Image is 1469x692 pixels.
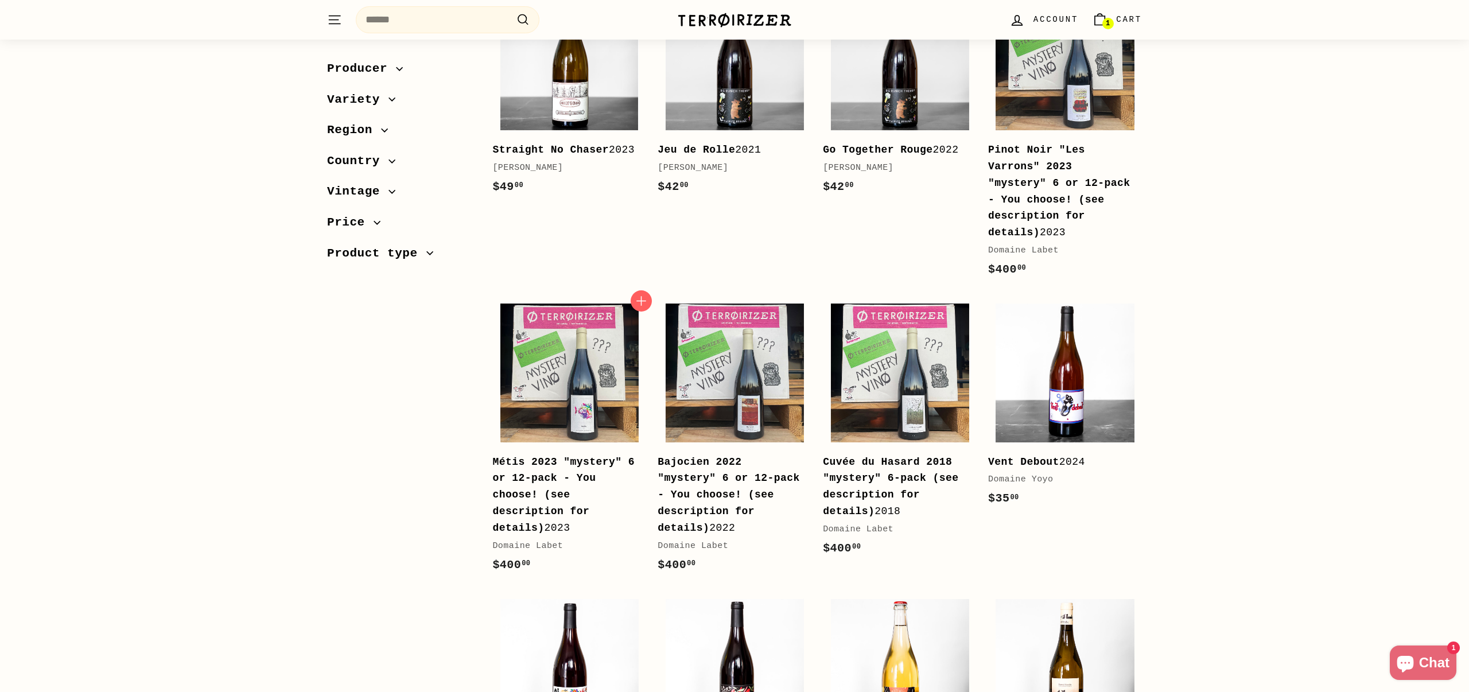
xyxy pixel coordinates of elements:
[823,542,861,555] span: $400
[492,456,635,534] b: Métis 2023 "mystery" 6 or 12-pack - You choose! (see description for details)
[988,142,1130,241] div: 2023
[1017,264,1026,272] sup: 00
[492,161,635,175] div: [PERSON_NAME]
[327,87,474,118] button: Variety
[988,456,1059,468] b: Vent Debout
[658,539,800,553] div: Domaine Labet
[492,296,646,585] a: Métis 2023 "mystery" 6 or 12-pack - You choose! (see description for details)2023Domaine Labet
[823,454,965,520] div: 2018
[823,523,965,537] div: Domaine Labet
[1386,646,1460,683] inbox-online-store-chat: Shopify online store chat
[680,181,689,189] sup: 00
[327,241,474,272] button: Product type
[515,181,523,189] sup: 00
[823,180,854,193] span: $42
[823,142,965,158] div: 2022
[327,210,474,241] button: Price
[852,543,861,551] sup: 00
[327,179,474,210] button: Vintage
[658,180,689,193] span: $42
[492,142,635,158] div: 2023
[327,213,374,232] span: Price
[988,492,1019,505] span: $35
[492,180,523,193] span: $49
[327,90,388,110] span: Variety
[988,454,1130,471] div: 2024
[658,454,800,537] div: 2022
[823,144,932,155] b: Go Together Rouge
[845,181,854,189] sup: 00
[492,539,635,553] div: Domaine Labet
[1085,3,1149,37] a: Cart
[658,558,695,572] span: $400
[988,144,1130,238] b: Pinot Noir "Les Varrons" 2023 "mystery" 6 or 12-pack - You choose! (see description for details)
[823,456,958,517] b: Cuvée du Hasard 2018 "mystery" 6-pack (see description for details)
[327,244,426,263] span: Product type
[327,149,474,180] button: Country
[1106,20,1110,28] span: 1
[988,263,1026,276] span: $400
[327,151,388,171] span: Country
[492,558,530,572] span: $400
[988,473,1130,487] div: Domaine Yoyo
[823,161,965,175] div: [PERSON_NAME]
[492,144,609,155] b: Straight No Chaser
[1033,13,1078,26] span: Account
[658,456,800,534] b: Bajocien 2022 "mystery" 6 or 12-pack - You choose! (see description for details)
[327,182,388,201] span: Vintage
[492,454,635,537] div: 2023
[327,59,396,79] span: Producer
[823,296,977,569] a: Cuvée du Hasard 2018 "mystery" 6-pack (see description for details)2018Domaine Labet
[1010,493,1019,501] sup: 00
[658,161,800,175] div: [PERSON_NAME]
[658,144,735,155] b: Jeu de Rolle
[1002,3,1085,37] a: Account
[687,559,695,567] sup: 00
[988,244,1130,258] div: Domaine Labet
[1116,13,1142,26] span: Cart
[327,118,474,149] button: Region
[988,296,1142,519] a: Vent Debout2024Domaine Yoyo
[327,120,381,140] span: Region
[658,142,800,158] div: 2021
[522,559,530,567] sup: 00
[327,56,474,87] button: Producer
[658,296,811,585] a: Bajocien 2022 "mystery" 6 or 12-pack - You choose! (see description for details)2022Domaine Labet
